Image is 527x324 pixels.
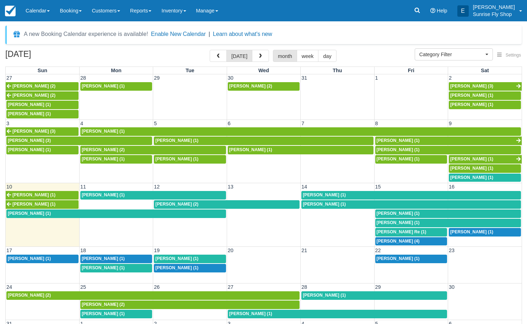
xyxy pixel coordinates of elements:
[80,310,152,318] a: [PERSON_NAME] (1)
[82,147,125,152] span: [PERSON_NAME] (2)
[377,229,426,234] span: [PERSON_NAME] Re (1)
[377,156,420,161] span: [PERSON_NAME] (1)
[82,311,125,316] span: [PERSON_NAME] (1)
[301,121,305,126] span: 7
[6,146,79,154] a: [PERSON_NAME] (1)
[80,301,300,309] a: [PERSON_NAME] (2)
[6,291,300,300] a: [PERSON_NAME] (2)
[377,138,420,143] span: [PERSON_NAME] (1)
[154,264,226,272] a: [PERSON_NAME] (1)
[82,129,125,134] span: [PERSON_NAME] (1)
[154,200,300,209] a: [PERSON_NAME] (2)
[153,184,160,190] span: 12
[5,50,95,63] h2: [DATE]
[301,248,308,253] span: 21
[80,255,152,263] a: [PERSON_NAME] (1)
[8,138,51,143] span: [PERSON_NAME] (3)
[449,91,521,100] a: [PERSON_NAME] (1)
[6,75,13,81] span: 27
[449,101,521,109] a: [PERSON_NAME] (1)
[301,191,521,200] a: [PERSON_NAME] (1)
[6,200,79,209] a: [PERSON_NAME] (1)
[273,50,297,62] button: month
[6,284,13,290] span: 24
[6,184,13,190] span: 10
[6,91,79,100] a: [PERSON_NAME] (2)
[6,209,226,218] a: [PERSON_NAME] (1)
[6,82,79,91] a: [PERSON_NAME] (2)
[228,146,373,154] a: [PERSON_NAME] (1)
[82,192,125,197] span: [PERSON_NAME] (1)
[6,191,79,200] a: [PERSON_NAME] (1)
[209,31,210,37] span: |
[227,248,234,253] span: 20
[301,184,308,190] span: 14
[80,191,226,200] a: [PERSON_NAME] (1)
[227,184,234,190] span: 13
[82,256,125,261] span: [PERSON_NAME] (1)
[80,127,521,136] a: [PERSON_NAME] (1)
[473,4,515,11] p: [PERSON_NAME]
[6,127,79,136] a: [PERSON_NAME] (3)
[80,264,152,272] a: [PERSON_NAME] (1)
[493,50,525,60] button: Settings
[449,82,522,91] a: [PERSON_NAME] (3)
[8,102,51,107] span: [PERSON_NAME] (1)
[5,6,16,16] img: checkfront-main-nav-mini-logo.png
[154,137,373,145] a: [PERSON_NAME] (1)
[450,229,493,234] span: [PERSON_NAME] (1)
[6,101,79,109] a: [PERSON_NAME] (1)
[185,68,194,73] span: Tue
[375,284,382,290] span: 29
[80,248,87,253] span: 18
[375,248,382,253] span: 22
[111,68,122,73] span: Mon
[375,75,379,81] span: 1
[375,209,521,218] a: [PERSON_NAME] (1)
[375,184,382,190] span: 15
[229,84,272,89] span: [PERSON_NAME] (2)
[448,284,455,290] span: 30
[448,248,455,253] span: 23
[80,184,87,190] span: 11
[227,121,231,126] span: 6
[80,146,226,154] a: [PERSON_NAME] (2)
[80,284,87,290] span: 25
[377,239,420,244] span: [PERSON_NAME] (4)
[38,68,47,73] span: Sun
[228,310,447,318] a: [PERSON_NAME] (1)
[8,147,51,152] span: [PERSON_NAME] (1)
[303,192,346,197] span: [PERSON_NAME] (1)
[449,155,522,164] a: [PERSON_NAME] (1)
[82,84,125,89] span: [PERSON_NAME] (1)
[301,75,308,81] span: 31
[303,293,346,298] span: [PERSON_NAME] (1)
[377,256,420,261] span: [PERSON_NAME] (1)
[377,147,420,152] span: [PERSON_NAME] (1)
[450,102,493,107] span: [PERSON_NAME] (1)
[153,121,157,126] span: 5
[155,265,198,270] span: [PERSON_NAME] (1)
[437,8,447,14] span: Help
[151,31,206,38] button: Enable New Calendar
[228,82,300,91] a: [PERSON_NAME] (2)
[375,137,522,145] a: [PERSON_NAME] (1)
[8,111,51,116] span: [PERSON_NAME] (1)
[450,156,493,161] span: [PERSON_NAME] (1)
[155,202,198,207] span: [PERSON_NAME] (2)
[6,255,79,263] a: [PERSON_NAME] (1)
[318,50,336,62] button: day
[8,211,51,216] span: [PERSON_NAME] (1)
[154,155,226,164] a: [PERSON_NAME] (1)
[449,228,521,237] a: [PERSON_NAME] (1)
[80,82,152,91] a: [PERSON_NAME] (1)
[12,192,55,197] span: [PERSON_NAME] (1)
[12,84,55,89] span: [PERSON_NAME] (2)
[6,248,13,253] span: 17
[8,293,51,298] span: [PERSON_NAME] (2)
[154,255,226,263] a: [PERSON_NAME] (1)
[333,68,342,73] span: Thu
[82,265,125,270] span: [PERSON_NAME] (1)
[481,68,489,73] span: Sat
[375,237,447,246] a: [PERSON_NAME] (4)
